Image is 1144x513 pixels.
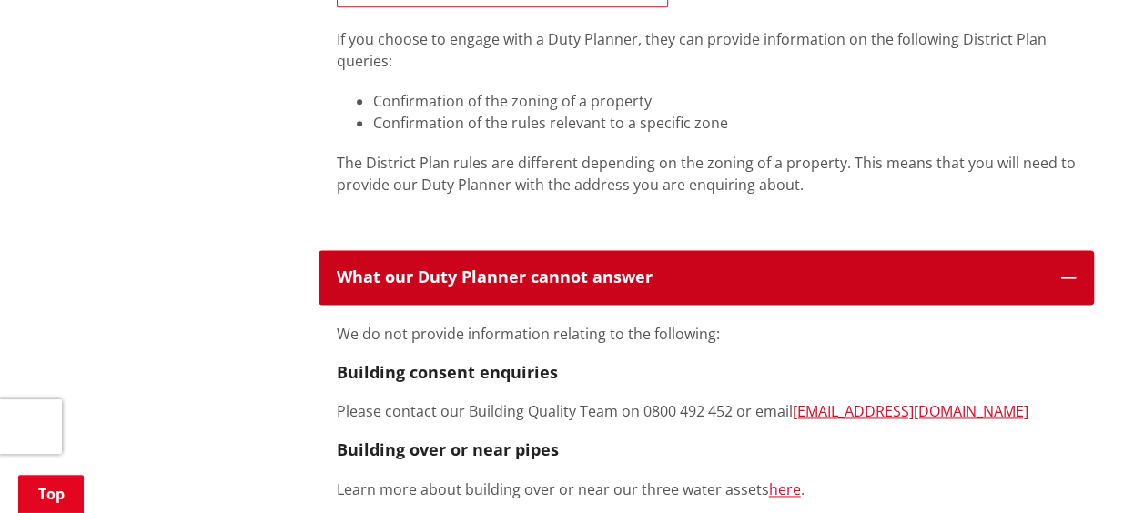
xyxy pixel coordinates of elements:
[337,268,1043,287] div: What our Duty Planner cannot answer
[769,479,801,499] a: here
[319,250,1094,305] button: What our Duty Planner cannot answer
[18,475,84,513] a: Top
[337,28,1076,72] p: If you choose to engage with a Duty Planner, they can provide information on the following Distri...
[1060,437,1126,502] iframe: Messenger Launcher
[337,361,558,383] strong: Building consent enquiries
[373,90,1076,112] li: Confirmation of the zoning of a property
[373,112,1076,134] li: Confirmation of the rules relevant to a specific zone
[793,401,1028,421] a: [EMAIL_ADDRESS][DOMAIN_NAME]
[337,323,1076,345] p: We do not provide information relating to the following:
[337,152,1076,196] p: The District Plan rules are different depending on the zoning of a property. This means that you ...
[337,478,1076,500] p: Learn more about building over or near our three water assets .
[337,438,559,460] strong: Building over or near pipes
[337,400,1076,422] p: Please contact our Building Quality Team on 0800 492 452 or email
